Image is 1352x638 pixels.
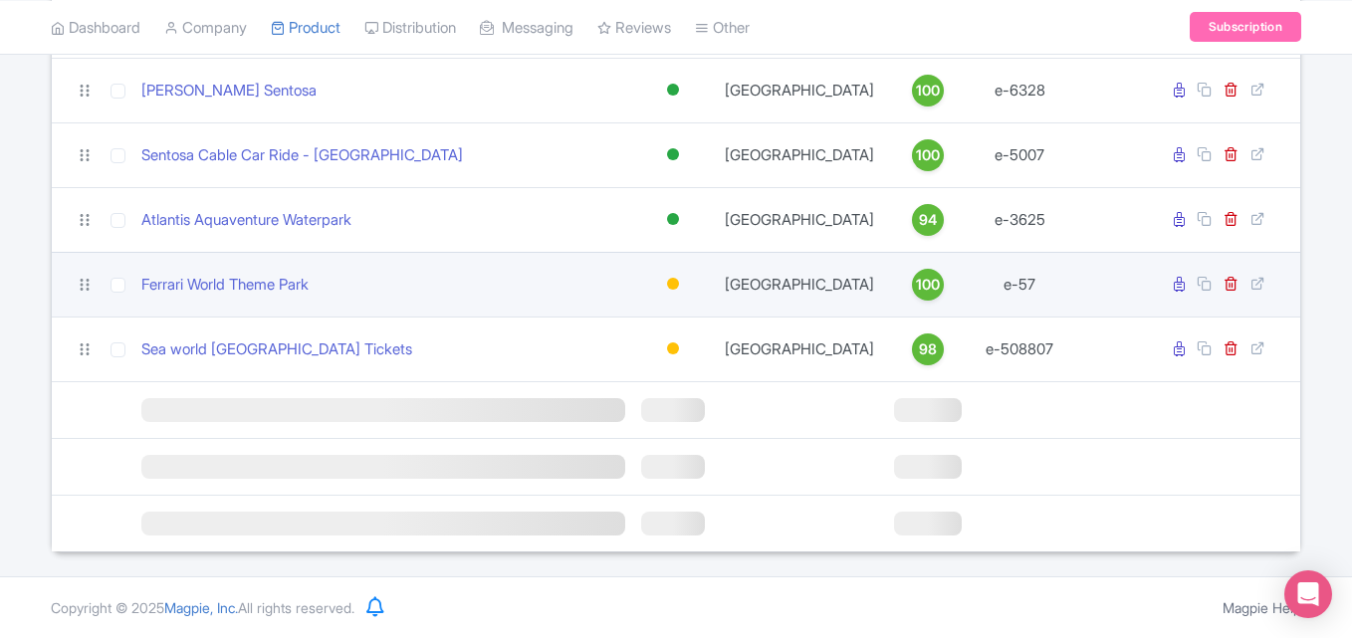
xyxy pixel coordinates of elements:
[713,317,886,381] td: [GEOGRAPHIC_DATA]
[919,209,937,231] span: 94
[894,204,962,236] a: 94
[1284,570,1332,618] div: Open Intercom Messenger
[141,80,317,103] a: [PERSON_NAME] Sentosa
[663,76,683,105] div: Active
[970,58,1070,122] td: e-6328
[894,75,962,106] a: 100
[916,274,940,296] span: 100
[164,599,238,616] span: Magpie, Inc.
[141,338,412,361] a: Sea world [GEOGRAPHIC_DATA] Tickets
[713,187,886,252] td: [GEOGRAPHIC_DATA]
[663,270,683,299] div: Building
[141,209,351,232] a: Atlantis Aquaventure Waterpark
[919,338,937,360] span: 98
[970,317,1070,381] td: e-508807
[1190,12,1301,42] a: Subscription
[663,140,683,169] div: Active
[663,205,683,234] div: Active
[663,334,683,363] div: Building
[713,122,886,187] td: [GEOGRAPHIC_DATA]
[713,252,886,317] td: [GEOGRAPHIC_DATA]
[39,597,366,618] div: Copyright © 2025 All rights reserved.
[970,122,1070,187] td: e-5007
[141,144,463,167] a: Sentosa Cable Car Ride - [GEOGRAPHIC_DATA]
[916,144,940,166] span: 100
[970,187,1070,252] td: e-3625
[141,274,309,297] a: Ferrari World Theme Park
[894,269,962,301] a: 100
[894,139,962,171] a: 100
[894,333,962,365] a: 98
[713,58,886,122] td: [GEOGRAPHIC_DATA]
[1223,599,1301,616] a: Magpie Help
[916,80,940,102] span: 100
[970,252,1070,317] td: e-57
